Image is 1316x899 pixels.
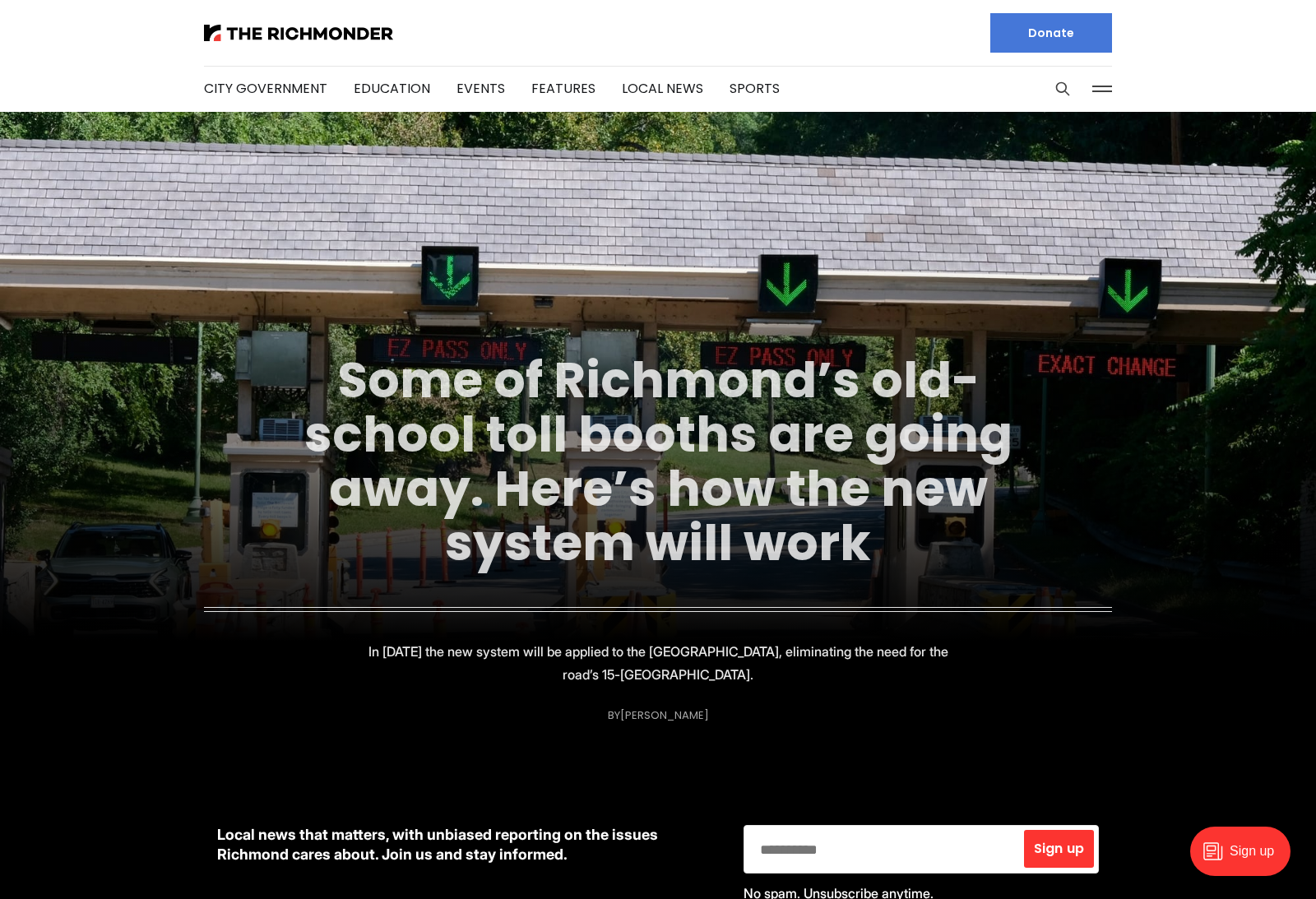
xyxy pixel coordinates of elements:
a: Education [354,79,430,98]
div: By [608,709,709,721]
a: Events [456,79,505,98]
img: The Richmonder [204,25,393,41]
a: [PERSON_NAME] [620,707,709,723]
a: Sports [730,79,780,98]
a: Some of Richmond’s old-school toll booths are going away. Here’s how the new system will work [304,345,1012,577]
a: City Government [204,79,327,98]
iframe: portal-trigger [1176,818,1316,899]
p: Local news that matters, with unbiased reporting on the issues Richmond cares about. Join us and ... [217,825,717,864]
a: Features [531,79,595,98]
a: Local News [622,79,703,98]
p: In [DATE] the new system will be applied to the [GEOGRAPHIC_DATA], eliminating the need for the r... [365,640,951,686]
button: Sign up [1024,830,1094,868]
a: Donate [990,13,1112,53]
span: Sign up [1034,842,1084,855]
button: Search this site [1050,76,1075,101]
